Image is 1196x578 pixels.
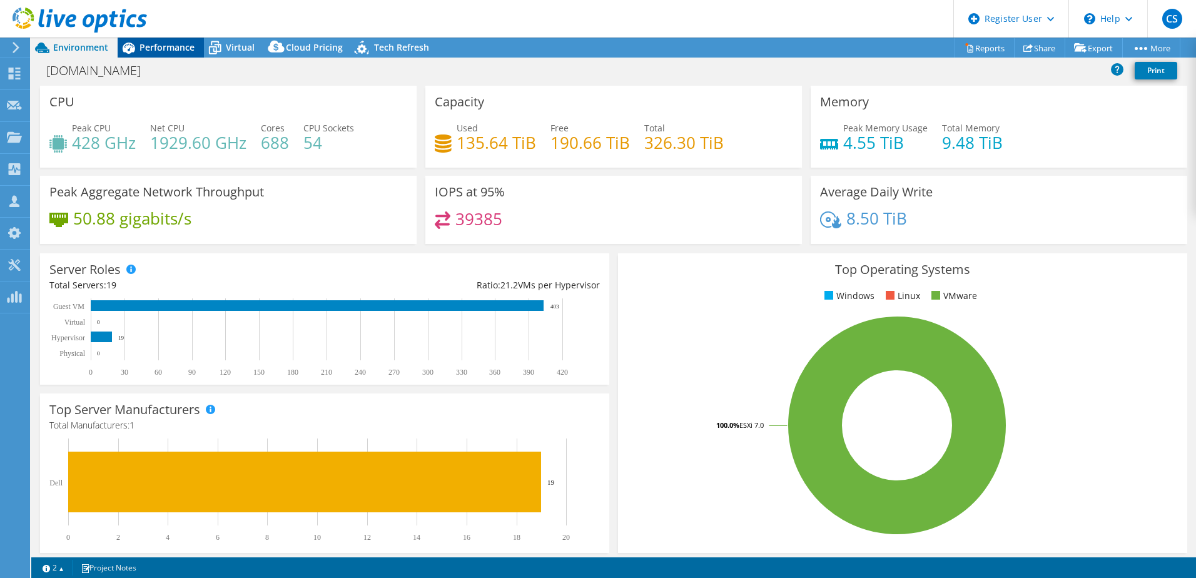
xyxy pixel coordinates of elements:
div: Ratio: VMs per Hypervisor [325,278,600,292]
text: 4 [166,533,170,542]
h4: 39385 [455,212,502,226]
a: More [1122,38,1180,58]
text: 16 [463,533,470,542]
text: 19 [118,335,124,341]
h4: 688 [261,136,289,150]
h4: 4.55 TiB [843,136,928,150]
tspan: 100.0% [716,420,739,430]
h4: 190.66 TiB [550,136,630,150]
text: 420 [557,368,568,377]
text: 90 [188,368,196,377]
text: 8 [265,533,269,542]
text: 403 [550,303,559,310]
a: Project Notes [72,560,145,575]
span: Total Memory [942,122,1000,134]
text: 210 [321,368,332,377]
h3: Server Roles [49,263,121,276]
text: 120 [220,368,231,377]
text: 360 [489,368,500,377]
span: Tech Refresh [374,41,429,53]
h4: 326.30 TiB [644,136,724,150]
a: Reports [955,38,1015,58]
text: 270 [388,368,400,377]
h3: CPU [49,95,74,109]
h3: IOPS at 95% [435,185,505,199]
text: 19 [547,479,555,486]
h3: Peak Aggregate Network Throughput [49,185,264,199]
a: Print [1135,62,1177,79]
text: Guest VM [53,302,84,311]
span: Peak CPU [72,122,111,134]
h4: Total Manufacturers: [49,418,600,432]
text: 10 [313,533,321,542]
span: Cores [261,122,285,134]
li: Linux [883,289,920,303]
a: Export [1065,38,1123,58]
text: Hypervisor [51,333,85,342]
text: 2 [116,533,120,542]
text: 0 [97,350,100,357]
h4: 1929.60 GHz [150,136,246,150]
text: Physical [59,349,85,358]
h3: Average Daily Write [820,185,933,199]
text: 0 [89,368,93,377]
text: 240 [355,368,366,377]
a: 2 [34,560,73,575]
h3: Top Operating Systems [627,263,1178,276]
h4: 54 [303,136,354,150]
text: 6 [216,533,220,542]
li: VMware [928,289,977,303]
span: Used [457,122,478,134]
text: 390 [523,368,534,377]
text: 14 [413,533,420,542]
span: Peak Memory Usage [843,122,928,134]
tspan: ESXi 7.0 [739,420,764,430]
li: Windows [821,289,874,303]
span: Total [644,122,665,134]
text: 330 [456,368,467,377]
span: Free [550,122,569,134]
h3: Memory [820,95,869,109]
span: Environment [53,41,108,53]
span: CS [1162,9,1182,29]
text: Virtual [64,318,86,327]
span: 21.2 [500,279,518,291]
span: 19 [106,279,116,291]
text: 18 [513,533,520,542]
h4: 428 GHz [72,136,136,150]
h1: [DOMAIN_NAME] [41,64,160,78]
div: Total Servers: [49,278,325,292]
text: 20 [562,533,570,542]
svg: \n [1084,13,1095,24]
h3: Capacity [435,95,484,109]
h4: 9.48 TiB [942,136,1003,150]
text: 150 [253,368,265,377]
a: Share [1014,38,1065,58]
h3: Top Server Manufacturers [49,403,200,417]
span: Cloud Pricing [286,41,343,53]
h4: 8.50 TiB [846,211,907,225]
text: 0 [66,533,70,542]
text: Dell [49,479,63,487]
span: Performance [139,41,195,53]
span: Net CPU [150,122,185,134]
text: 180 [287,368,298,377]
h4: 135.64 TiB [457,136,536,150]
text: 12 [363,533,371,542]
h4: 50.88 gigabits/s [73,211,191,225]
span: 1 [129,419,134,431]
text: 300 [422,368,433,377]
text: 0 [97,319,100,325]
span: Virtual [226,41,255,53]
span: CPU Sockets [303,122,354,134]
text: 30 [121,368,128,377]
text: 60 [155,368,162,377]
